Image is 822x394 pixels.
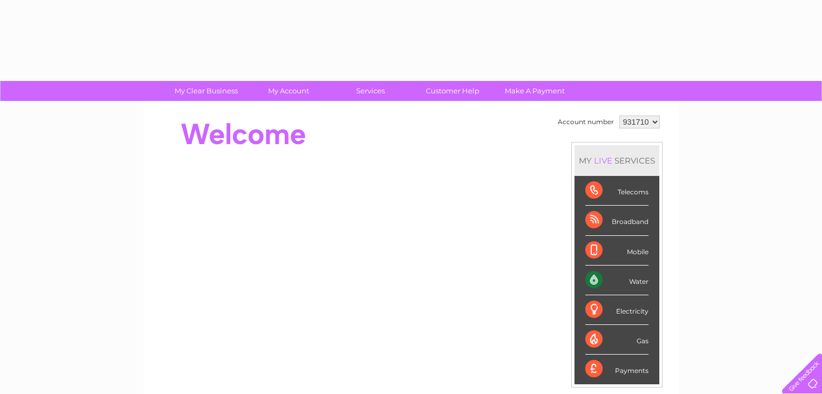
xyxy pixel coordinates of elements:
[585,355,649,384] div: Payments
[326,81,415,101] a: Services
[162,81,251,101] a: My Clear Business
[490,81,579,101] a: Make A Payment
[592,155,614,166] div: LIVE
[585,266,649,295] div: Water
[585,236,649,266] div: Mobile
[408,81,497,101] a: Customer Help
[574,145,659,176] div: MY SERVICES
[585,176,649,206] div: Telecoms
[585,325,649,355] div: Gas
[585,295,649,325] div: Electricity
[244,81,333,101] a: My Account
[555,113,617,131] td: Account number
[585,206,649,235] div: Broadband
